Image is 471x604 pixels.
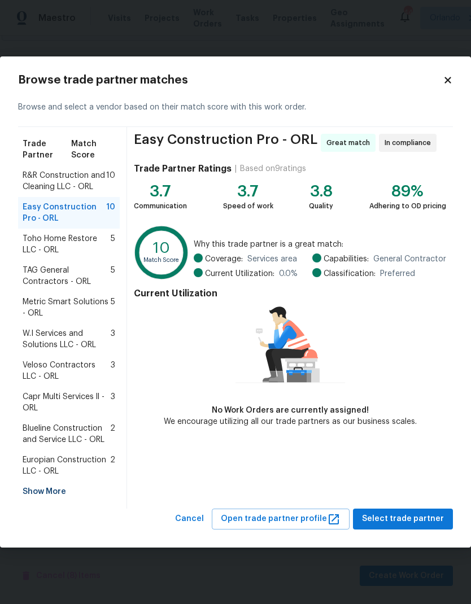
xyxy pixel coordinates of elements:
[373,253,446,265] span: General Contractor
[385,137,435,148] span: In compliance
[23,233,111,256] span: Toho Home Restore LLC - ORL
[23,296,111,319] span: Metric Smart Solutions - ORL
[221,512,341,526] span: Open trade partner profile
[110,423,115,445] span: 2
[111,265,115,287] span: 5
[232,163,240,174] div: |
[380,268,415,279] span: Preferred
[175,512,204,526] span: Cancel
[205,268,274,279] span: Current Utilization:
[309,200,333,212] div: Quality
[23,265,111,287] span: TAG General Contractors - ORL
[353,509,453,529] button: Select trade partner
[134,288,446,299] h4: Current Utilization
[23,328,111,351] span: W.I Services and Solutions LLC - ORL
[111,328,115,351] span: 3
[134,163,232,174] h4: Trade Partner Ratings
[205,253,243,265] span: Coverage:
[71,138,115,161] span: Match Score
[247,253,297,265] span: Services area
[134,134,317,152] span: Easy Construction Pro - ORL
[106,202,115,224] span: 10
[111,233,115,256] span: 5
[324,253,369,265] span: Capabilities:
[23,138,71,161] span: Trade Partner
[164,416,417,427] div: We encourage utilizing all our trade partners as our business scales.
[23,360,111,382] span: Veloso Contractors LLC - ORL
[362,512,444,526] span: Select trade partner
[23,454,110,477] span: Europian Construction LLC - ORL
[326,137,374,148] span: Great match
[111,296,115,319] span: 5
[134,200,187,212] div: Communication
[194,239,446,250] span: Why this trade partner is a great match:
[106,170,115,192] span: 10
[164,405,417,416] div: No Work Orders are currently assigned!
[171,509,208,529] button: Cancel
[23,391,111,414] span: Capr Multi Services ll - ORL
[111,391,115,414] span: 3
[18,88,453,127] div: Browse and select a vendor based on their match score with this work order.
[309,186,333,197] div: 3.8
[18,482,120,502] div: Show More
[369,200,446,212] div: Adhering to OD pricing
[223,200,273,212] div: Speed of work
[134,186,187,197] div: 3.7
[153,240,170,256] text: 10
[240,163,306,174] div: Based on 9 ratings
[369,186,446,197] div: 89%
[110,454,115,477] span: 2
[23,202,106,224] span: Easy Construction Pro - ORL
[18,75,443,86] h2: Browse trade partner matches
[143,257,180,263] text: Match Score
[23,423,110,445] span: Blueline Construction and Service LLC - ORL
[324,268,376,279] span: Classification:
[111,360,115,382] span: 3
[279,268,298,279] span: 0.0 %
[23,170,106,192] span: R&R Construction and Cleaning LLC - ORL
[212,509,350,529] button: Open trade partner profile
[223,186,273,197] div: 3.7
